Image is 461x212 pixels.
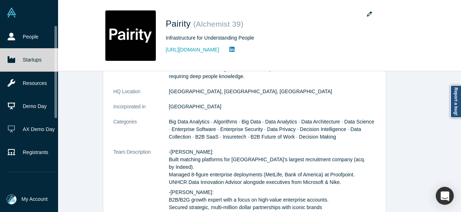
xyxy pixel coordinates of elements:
[450,85,461,118] a: Report a bug!
[113,103,169,118] dt: Incorporated in
[166,34,368,42] div: Infrastructure for Understanding People
[105,10,156,61] img: Pairity's Logo
[113,88,169,103] dt: HQ Location
[22,195,48,203] span: My Account
[166,19,193,28] span: Pairity
[6,194,17,204] img: Mia Scott's Account
[193,20,243,28] small: ( Alchemist 39 )
[113,118,169,148] dt: Categories
[166,46,219,54] a: [URL][DOMAIN_NAME]
[6,194,48,204] button: My Account
[169,119,374,140] span: Big Data Analytics · Algorithms · Big Data · Data Analytics · Data Architecture · Data Science · ...
[169,103,376,110] dd: [GEOGRAPHIC_DATA]
[169,148,376,186] p: -[PERSON_NAME]: Built matching platforms for [GEOGRAPHIC_DATA]'s largest recruitment company (acq...
[6,8,17,18] img: Alchemist Vault Logo
[169,88,376,95] dd: [GEOGRAPHIC_DATA], [GEOGRAPHIC_DATA], [GEOGRAPHIC_DATA]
